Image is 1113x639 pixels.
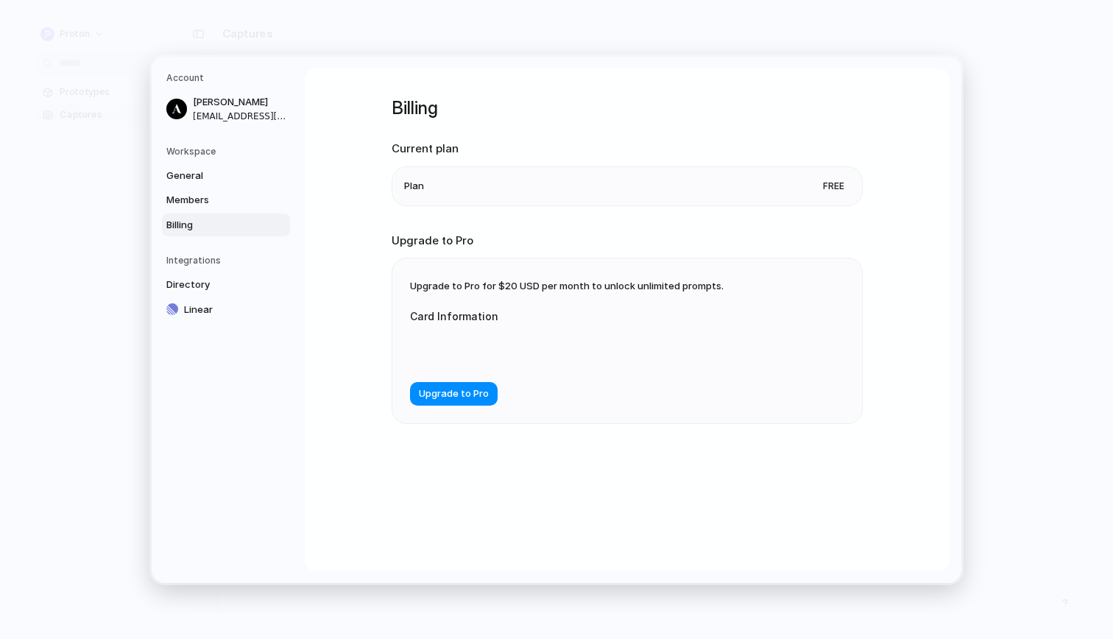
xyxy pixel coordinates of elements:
[166,71,290,85] h5: Account
[166,254,290,267] h5: Integrations
[162,273,290,297] a: Directory
[817,178,850,193] span: Free
[410,280,724,292] span: Upgrade to Pro for $20 USD per month to unlock unlimited prompts.
[162,163,290,187] a: General
[162,188,290,212] a: Members
[166,278,261,292] span: Directory
[184,302,278,317] span: Linear
[162,297,290,321] a: Linear
[166,193,261,208] span: Members
[392,232,863,249] h2: Upgrade to Pro
[422,342,693,356] iframe: Secure card payment input frame
[162,91,290,127] a: [PERSON_NAME][EMAIL_ADDRESS][DOMAIN_NAME]
[392,141,863,158] h2: Current plan
[410,308,704,324] label: Card Information
[193,109,287,122] span: [EMAIL_ADDRESS][DOMAIN_NAME]
[404,178,424,193] span: Plan
[419,386,489,401] span: Upgrade to Pro
[166,217,261,232] span: Billing
[193,95,287,110] span: [PERSON_NAME]
[162,213,290,236] a: Billing
[166,144,290,158] h5: Workspace
[166,168,261,183] span: General
[410,382,498,406] button: Upgrade to Pro
[392,95,863,121] h1: Billing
